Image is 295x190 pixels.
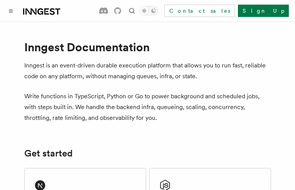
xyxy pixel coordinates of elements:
button: Find something... [127,6,137,15]
a: Contact sales [164,5,235,17]
button: Toggle navigation [6,6,15,15]
a: Get started [24,148,72,159]
h1: Inngest Documentation [24,40,271,54]
p: Inngest is an event-driven durable execution platform that allows you to run fast, reliable code ... [24,60,271,82]
button: Toggle dark mode [140,6,158,15]
a: Sign Up [238,5,289,17]
p: Write functions in TypeScript, Python or Go to power background and scheduled jobs, with steps bu... [24,91,271,123]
